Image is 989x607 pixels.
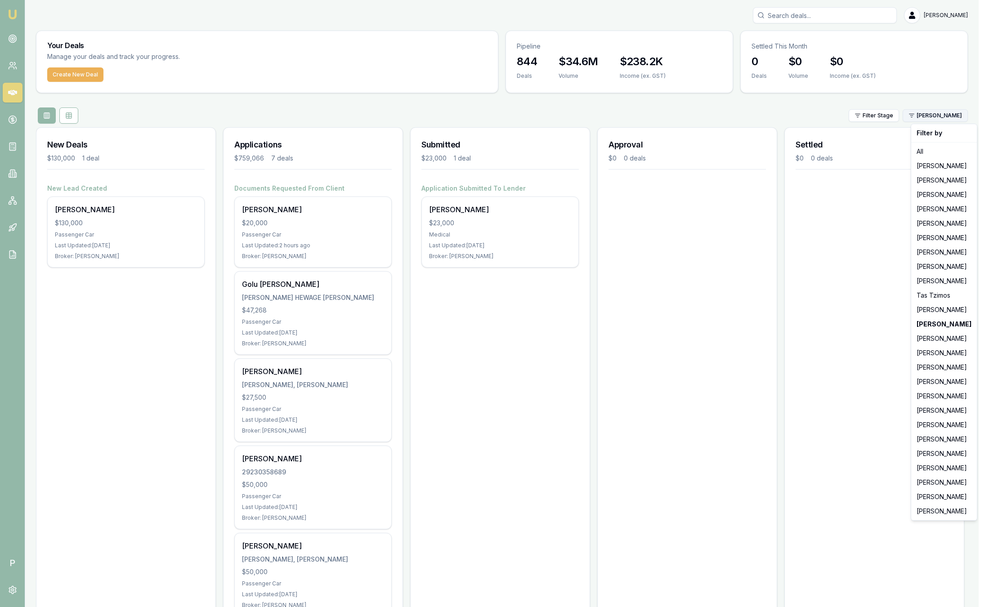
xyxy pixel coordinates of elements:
div: [PERSON_NAME] [913,159,975,173]
div: [PERSON_NAME] [913,389,975,403]
div: Tas Tzimos [913,288,975,303]
div: [PERSON_NAME] [913,202,975,216]
div: [PERSON_NAME] [913,461,975,475]
div: [PERSON_NAME] [913,504,975,518]
div: [PERSON_NAME] [913,375,975,389]
div: [PERSON_NAME] [913,346,975,360]
div: [PERSON_NAME] [913,490,975,504]
div: [PERSON_NAME] [913,259,975,274]
div: [PERSON_NAME] [913,231,975,245]
div: [PERSON_NAME] [913,475,975,490]
div: [PERSON_NAME] [913,173,975,187]
div: [PERSON_NAME] [913,432,975,446]
div: [PERSON_NAME] [913,245,975,259]
div: [PERSON_NAME] [913,403,975,418]
div: [PERSON_NAME] [913,303,975,317]
div: [PERSON_NAME] [913,360,975,375]
strong: [PERSON_NAME] [917,320,971,329]
div: [PERSON_NAME] [913,216,975,231]
div: [PERSON_NAME] [913,187,975,202]
div: [PERSON_NAME] [913,418,975,432]
div: All [913,144,975,159]
div: [PERSON_NAME] [913,446,975,461]
div: Filter by [913,126,975,140]
div: [PERSON_NAME] [913,331,975,346]
div: [PERSON_NAME] [913,274,975,288]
